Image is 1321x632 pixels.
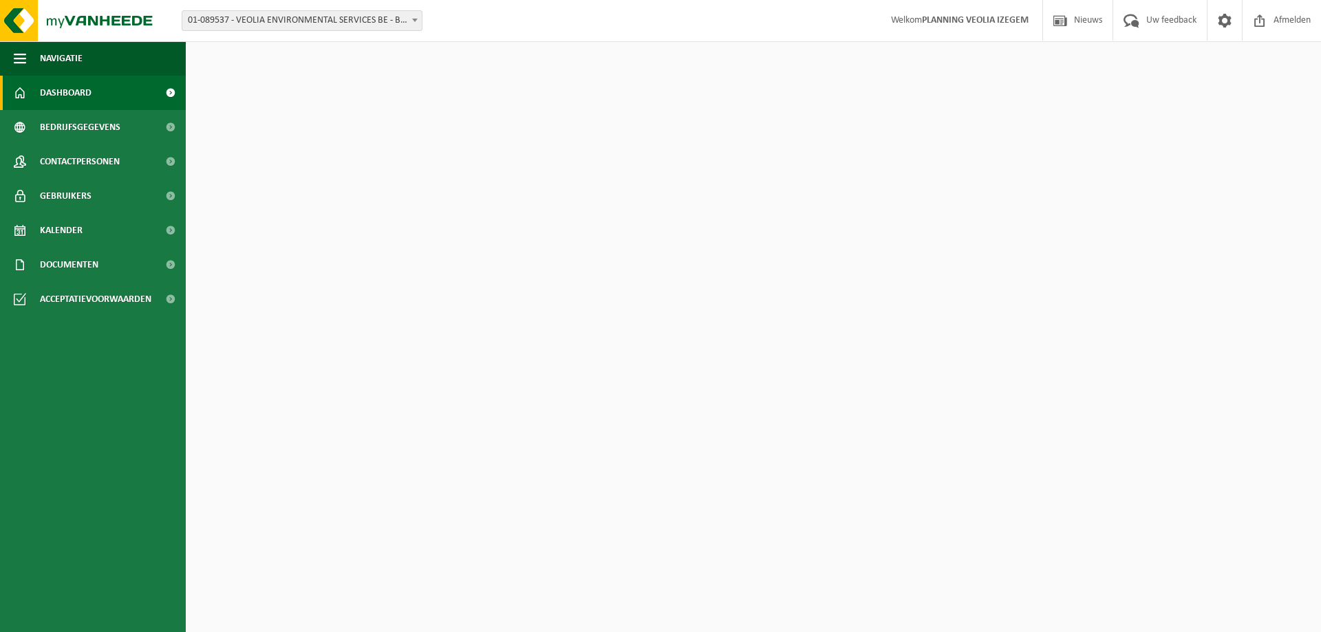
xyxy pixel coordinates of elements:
[182,10,422,31] span: 01-089537 - VEOLIA ENVIRONMENTAL SERVICES BE - BEERSE
[40,110,120,144] span: Bedrijfsgegevens
[40,144,120,179] span: Contactpersonen
[40,248,98,282] span: Documenten
[40,282,151,316] span: Acceptatievoorwaarden
[40,76,92,110] span: Dashboard
[922,15,1029,25] strong: PLANNING VEOLIA IZEGEM
[40,41,83,76] span: Navigatie
[40,179,92,213] span: Gebruikers
[182,11,422,30] span: 01-089537 - VEOLIA ENVIRONMENTAL SERVICES BE - BEERSE
[40,213,83,248] span: Kalender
